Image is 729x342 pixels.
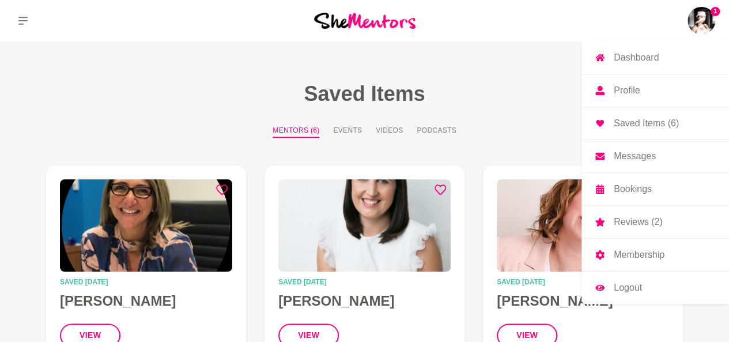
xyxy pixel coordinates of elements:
[688,7,715,35] img: Danica
[60,279,232,285] time: Saved [DATE]
[614,119,679,128] p: Saved Items (6)
[18,81,711,107] h1: Saved Items
[581,173,729,205] a: Bookings
[688,7,715,35] a: Danica1DashboardProfileSaved Items (6)MessagesBookingsReviews (2)MembershipLogout
[581,42,729,74] a: Dashboard
[278,179,451,272] img: Hayley Robertson
[581,74,729,107] a: Profile
[417,125,456,138] button: Podcasts
[614,53,659,62] p: Dashboard
[278,292,451,310] h4: [PERSON_NAME]
[314,13,416,28] img: She Mentors Logo
[60,179,232,272] img: Kate Vertsonis
[581,206,729,238] a: Reviews (2)
[60,292,232,310] h4: [PERSON_NAME]
[581,107,729,140] a: Saved Items (6)
[497,279,669,285] time: Saved [DATE]
[614,152,656,161] p: Messages
[273,125,319,138] button: Mentors (6)
[278,279,451,285] time: Saved [DATE]
[614,283,642,292] p: Logout
[614,217,662,227] p: Reviews (2)
[614,185,652,194] p: Bookings
[614,250,664,260] p: Membership
[581,140,729,172] a: Messages
[497,292,669,310] h4: [PERSON_NAME]
[614,86,640,95] p: Profile
[333,125,362,138] button: Events
[376,125,403,138] button: Videos
[497,179,669,272] img: Amanda Greenman
[711,7,720,16] span: 1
